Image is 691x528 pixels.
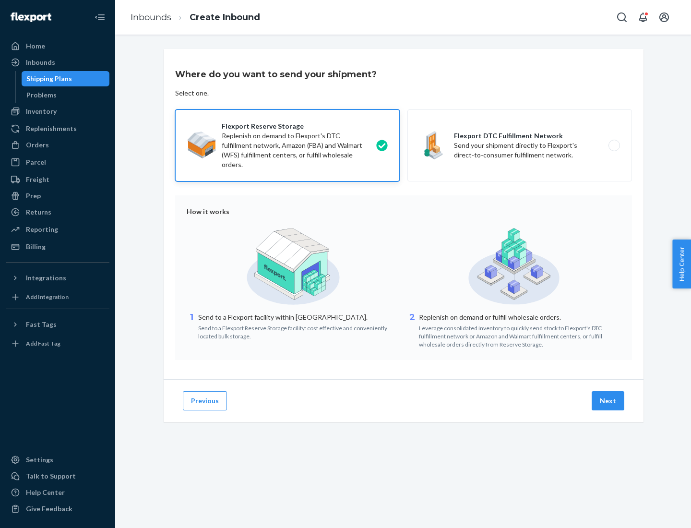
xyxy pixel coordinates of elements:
p: Send to a Flexport facility within [GEOGRAPHIC_DATA]. [198,312,400,322]
a: Create Inbound [190,12,260,23]
a: Add Fast Tag [6,336,109,351]
div: Home [26,41,45,51]
div: How it works [187,207,620,216]
a: Billing [6,239,109,254]
h3: Where do you want to send your shipment? [175,68,377,81]
div: Talk to Support [26,471,76,481]
a: Replenishments [6,121,109,136]
button: Open account menu [655,8,674,27]
div: Inbounds [26,58,55,67]
a: Add Integration [6,289,109,305]
button: Integrations [6,270,109,286]
button: Open notifications [633,8,653,27]
a: Inbounds [6,55,109,70]
a: Help Center [6,485,109,500]
div: Add Integration [26,293,69,301]
div: Prep [26,191,41,201]
a: Prep [6,188,109,204]
div: Billing [26,242,46,252]
div: Leverage consolidated inventory to quickly send stock to Flexport's DTC fulfillment network or Am... [419,322,620,348]
button: Next [592,391,624,410]
div: Inventory [26,107,57,116]
a: Talk to Support [6,468,109,484]
button: Give Feedback [6,501,109,516]
div: Settings [26,455,53,465]
a: Parcel [6,155,109,170]
a: Problems [22,87,110,103]
div: Send to a Flexport Reserve Storage facility: cost effective and conveniently located bulk storage. [198,322,400,340]
a: Shipping Plans [22,71,110,86]
a: Orders [6,137,109,153]
div: Parcel [26,157,46,167]
button: Fast Tags [6,317,109,332]
div: Shipping Plans [26,74,72,84]
a: Reporting [6,222,109,237]
div: 1 [187,312,196,340]
button: Previous [183,391,227,410]
div: 2 [407,312,417,348]
button: Open Search Box [612,8,631,27]
a: Settings [6,452,109,468]
button: Close Navigation [90,8,109,27]
p: Replenish on demand or fulfill wholesale orders. [419,312,620,322]
ol: breadcrumbs [123,3,268,32]
div: Replenishments [26,124,77,133]
div: Problems [26,90,57,100]
div: Integrations [26,273,66,283]
div: Select one. [175,88,209,98]
a: Returns [6,204,109,220]
div: Freight [26,175,49,184]
a: Home [6,38,109,54]
div: Give Feedback [26,504,72,514]
a: Freight [6,172,109,187]
div: Fast Tags [26,320,57,329]
button: Help Center [672,240,691,288]
div: Reporting [26,225,58,234]
div: Help Center [26,488,65,497]
div: Returns [26,207,51,217]
img: Flexport logo [11,12,51,22]
div: Add Fast Tag [26,339,60,348]
div: Orders [26,140,49,150]
a: Inventory [6,104,109,119]
a: Inbounds [131,12,171,23]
